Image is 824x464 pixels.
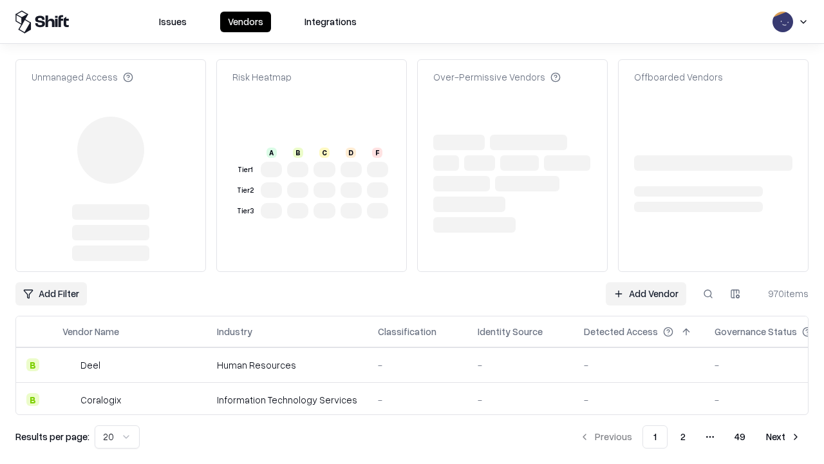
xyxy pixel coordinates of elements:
nav: pagination [572,425,809,449]
div: Classification [378,325,436,338]
div: - [584,393,694,407]
div: Industry [217,325,252,338]
img: Coralogix [62,393,75,406]
div: Risk Heatmap [232,70,292,84]
button: Issues [151,12,194,32]
div: - [478,358,563,372]
button: 49 [724,425,756,449]
div: Offboarded Vendors [634,70,723,84]
div: Deel [80,358,100,372]
div: C [319,148,330,158]
button: Vendors [220,12,271,32]
a: Add Vendor [606,282,686,305]
div: Human Resources [217,358,357,372]
div: Detected Access [584,325,658,338]
div: Coralogix [80,393,121,407]
div: - [378,393,457,407]
p: Results per page: [15,430,89,443]
div: 970 items [757,287,809,300]
div: Unmanaged Access [32,70,133,84]
div: Vendor Name [62,325,119,338]
button: Next [758,425,809,449]
div: B [26,393,39,406]
div: Tier 2 [235,185,256,196]
div: Information Technology Services [217,393,357,407]
div: B [26,358,39,371]
div: Governance Status [715,325,797,338]
div: F [372,148,382,158]
div: - [584,358,694,372]
button: Integrations [297,12,364,32]
button: 2 [670,425,696,449]
div: - [378,358,457,372]
div: Identity Source [478,325,543,338]
div: Tier 3 [235,206,256,217]
img: Deel [62,358,75,371]
div: A [267,148,277,158]
div: - [478,393,563,407]
div: B [293,148,303,158]
button: 1 [642,425,668,449]
div: Over-Permissive Vendors [433,70,561,84]
button: Add Filter [15,282,87,305]
div: Tier 1 [235,164,256,175]
div: D [346,148,356,158]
